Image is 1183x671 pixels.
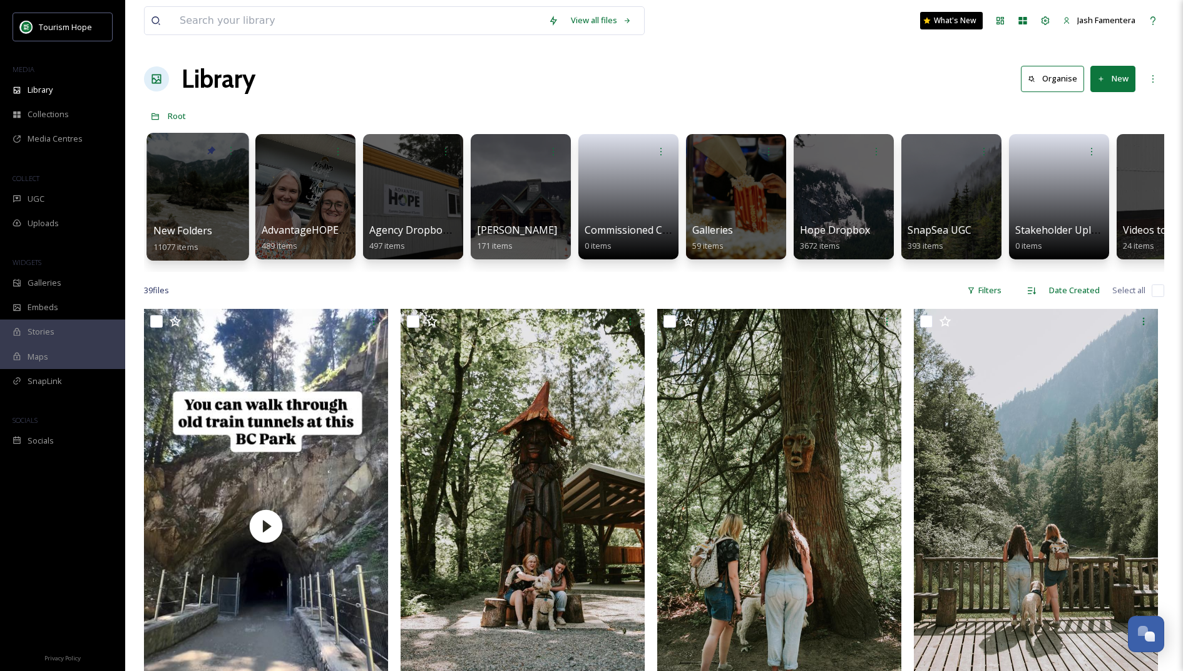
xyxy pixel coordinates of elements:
span: Stakeholder Uploads [1015,223,1114,237]
span: Hope Dropbox [800,223,870,237]
a: Commissioned Content0 items [585,224,694,251]
span: Media Centres [28,133,83,145]
div: Date Created [1043,278,1106,303]
span: 0 items [585,240,612,251]
span: Uploads [28,217,59,229]
a: SnapSea UGC393 items [908,224,971,251]
span: 489 items [262,240,297,251]
span: SnapLink [28,375,62,387]
span: Commissioned Content [585,223,694,237]
a: Library [182,60,255,98]
span: [PERSON_NAME] [477,223,557,237]
a: Jash Famentera [1057,8,1142,33]
a: Organise [1021,66,1090,91]
span: Embeds [28,301,58,313]
span: 497 items [369,240,405,251]
span: 59 items [692,240,724,251]
a: Stakeholder Uploads0 items [1015,224,1114,251]
button: Open Chat [1128,616,1164,652]
span: Socials [28,435,54,447]
span: UGC [28,193,44,205]
span: Library [28,84,53,96]
span: 393 items [908,240,943,251]
span: Root [168,110,186,122]
span: Jash Famentera [1077,14,1135,26]
button: New [1090,66,1135,91]
span: Galleries [692,223,733,237]
a: Hope Dropbox3672 items [800,224,870,251]
span: 39 file s [144,284,169,296]
span: Galleries [28,277,61,289]
span: 11077 items [153,241,198,252]
a: Root [168,108,186,123]
span: New Folders [153,224,213,237]
a: AdvantageHOPE Image Bank489 items [262,224,397,251]
span: AdvantageHOPE Image Bank [262,223,397,237]
a: Agency Dropbox Assets497 items [369,224,481,251]
span: 24 items [1123,240,1154,251]
a: [PERSON_NAME]171 items [477,224,557,251]
a: Galleries59 items [692,224,733,251]
span: 171 items [477,240,513,251]
span: Agency Dropbox Assets [369,223,481,237]
a: What's New [920,12,983,29]
div: Filters [961,278,1008,303]
span: COLLECT [13,174,39,183]
span: Select all [1112,284,1145,296]
img: logo.png [20,21,33,33]
a: View all files [565,8,638,33]
span: 3672 items [800,240,840,251]
span: Maps [28,351,48,363]
span: MEDIA [13,65,34,74]
input: Search your library [173,7,542,34]
span: 0 items [1015,240,1042,251]
span: Tourism Hope [39,21,92,33]
a: New Folders11077 items [153,225,213,252]
span: Collections [28,108,69,120]
span: Privacy Policy [44,654,81,662]
button: Organise [1021,66,1084,91]
span: Stories [28,326,54,338]
a: Privacy Policy [44,650,81,665]
span: SOCIALS [13,415,38,425]
span: SnapSea UGC [908,223,971,237]
span: WIDGETS [13,257,41,267]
